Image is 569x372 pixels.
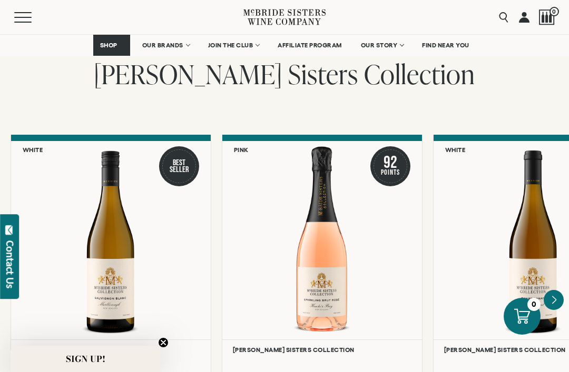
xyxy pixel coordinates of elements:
span: [PERSON_NAME] [94,56,282,92]
div: Contact Us [5,240,15,288]
a: SHOP [93,35,130,56]
h6: Pink [234,146,249,153]
button: Next [544,290,564,310]
span: OUR BRANDS [142,42,183,49]
a: JOIN THE CLUB [201,35,266,56]
a: OUR BRANDS [135,35,196,56]
span: Sisters [288,56,358,92]
button: Close teaser [158,337,169,348]
span: SIGN UP! [66,353,105,365]
h6: [PERSON_NAME] Sisters Collection [22,346,200,353]
span: OUR STORY [361,42,398,49]
a: OUR STORY [354,35,410,56]
span: AFFILIATE PROGRAM [278,42,342,49]
div: 0 [527,298,541,311]
span: SHOP [100,42,118,49]
button: Mobile Menu Trigger [14,12,52,23]
span: Collection [364,56,475,92]
div: SIGN UP!Close teaser [11,346,160,372]
h6: White [445,146,466,153]
a: AFFILIATE PROGRAM [271,35,349,56]
h6: [PERSON_NAME] Sisters Collection [233,346,411,353]
h6: White [23,146,43,153]
span: 0 [550,7,559,16]
span: FIND NEAR YOU [422,42,469,49]
a: FIND NEAR YOU [415,35,476,56]
span: JOIN THE CLUB [208,42,253,49]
